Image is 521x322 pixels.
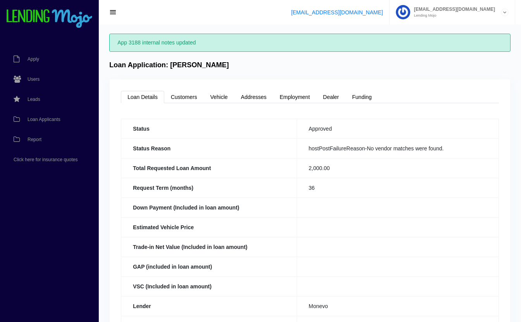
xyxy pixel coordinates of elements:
span: Loan Applicants [28,117,60,122]
a: Loan Details [121,91,164,103]
span: Users [28,77,40,82]
td: 36 [297,178,499,198]
th: Status [121,119,297,138]
a: Funding [346,91,378,103]
span: Report [28,137,41,142]
img: Profile image [396,5,410,19]
th: Status Reason [121,138,297,158]
div: App 3188 internal notes updated [109,34,511,52]
h4: Loan Application: [PERSON_NAME] [109,61,229,70]
span: Leads [28,97,40,102]
td: Approved [297,119,499,138]
a: [EMAIL_ADDRESS][DOMAIN_NAME] [291,9,383,15]
a: Customers [164,91,204,103]
th: GAP (included in loan amount) [121,257,297,276]
span: [EMAIL_ADDRESS][DOMAIN_NAME] [410,7,495,12]
th: Trade-in Net Value (Included in loan amount) [121,237,297,257]
a: Vehicle [204,91,234,103]
span: Apply [28,57,39,61]
img: logo-small.png [6,9,93,29]
th: VSC (Included in loan amount) [121,276,297,296]
th: Lender [121,296,297,316]
a: Dealer [316,91,346,103]
th: Request Term (months) [121,178,297,198]
td: Monevo [297,296,499,316]
th: Down Payment (Included in loan amount) [121,198,297,217]
th: Total Requested Loan Amount [121,158,297,178]
a: Addresses [234,91,273,103]
th: Estimated Vehicle Price [121,217,297,237]
td: hostPostFailureReason-No vendor matches were found. [297,138,499,158]
td: 2,000.00 [297,158,499,178]
small: Lending Mojo [410,14,495,17]
span: Click here for insurance quotes [14,157,77,162]
a: Employment [273,91,316,103]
